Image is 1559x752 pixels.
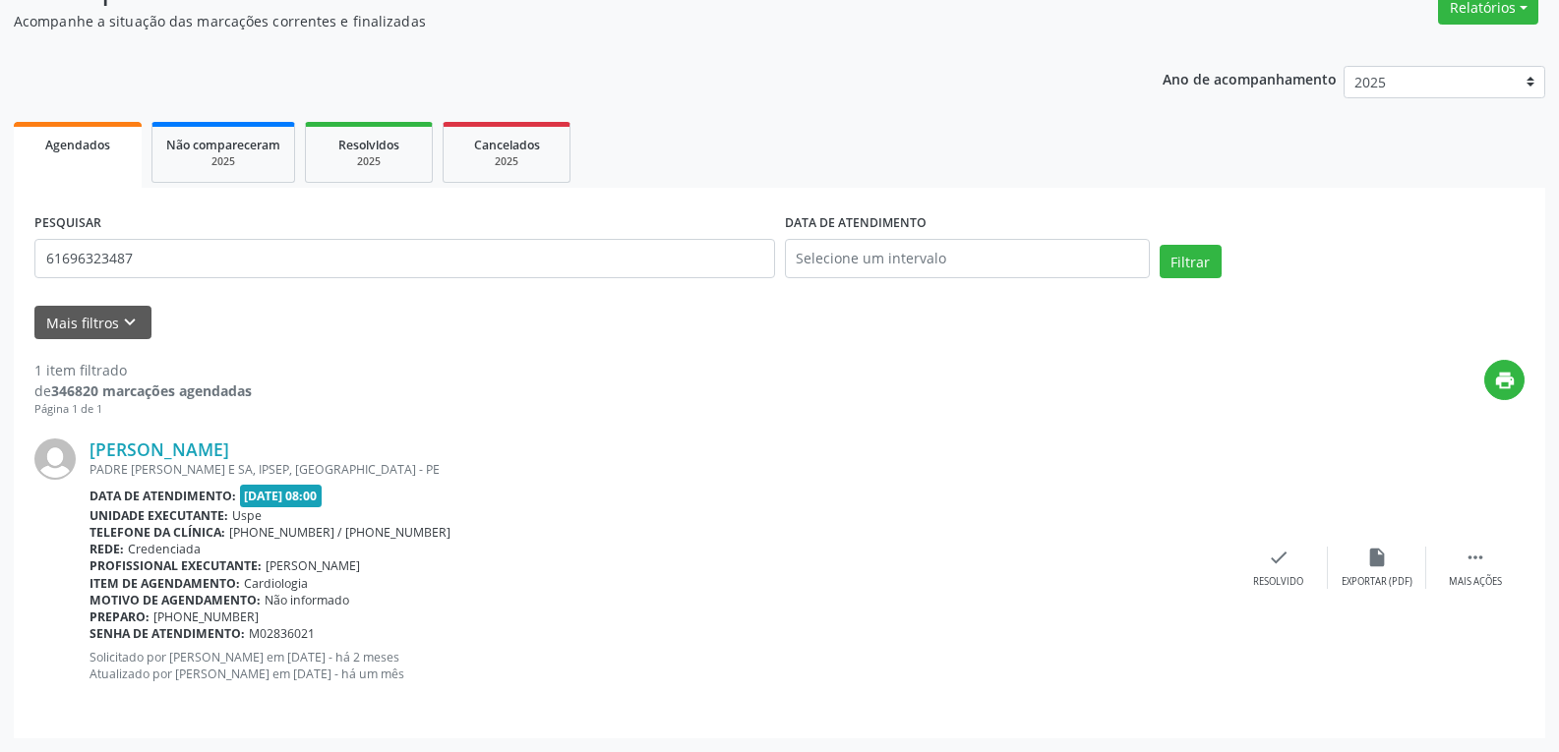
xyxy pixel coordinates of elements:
span: Credenciada [128,541,201,557]
input: Nome, código do beneficiário ou CPF [34,239,775,278]
span: M02836021 [249,625,315,642]
span: Uspe [232,507,262,524]
div: de [34,380,252,401]
span: [PERSON_NAME] [266,557,360,574]
i: insert_drive_file [1366,547,1388,568]
span: Resolvidos [338,137,399,153]
span: Cardiologia [244,575,308,592]
b: Profissional executante: [90,557,262,574]
b: Item de agendamento: [90,575,240,592]
button: print [1484,360,1525,400]
span: [DATE] 08:00 [240,485,323,507]
img: img [34,438,76,480]
button: Mais filtroskeyboard_arrow_down [34,306,151,340]
span: Cancelados [474,137,540,153]
span: Não compareceram [166,137,280,153]
b: Unidade executante: [90,507,228,524]
span: [PHONE_NUMBER] [153,608,259,625]
div: 1 item filtrado [34,360,252,380]
strong: 346820 marcações agendadas [51,381,252,400]
button: Filtrar [1160,245,1222,278]
div: Página 1 de 1 [34,401,252,418]
div: Resolvido [1253,575,1303,589]
b: Telefone da clínica: [90,524,225,541]
span: [PHONE_NUMBER] / [PHONE_NUMBER] [229,524,450,541]
i: check [1268,547,1289,568]
span: Agendados [45,137,110,153]
p: Ano de acompanhamento [1163,66,1337,90]
span: Não informado [265,592,349,608]
div: 2025 [166,154,280,169]
div: Exportar (PDF) [1342,575,1412,589]
label: DATA DE ATENDIMENTO [785,208,927,239]
i: keyboard_arrow_down [119,312,141,333]
b: Preparo: [90,608,150,625]
div: PADRE [PERSON_NAME] E SA, IPSEP, [GEOGRAPHIC_DATA] - PE [90,461,1229,478]
i: print [1494,370,1516,391]
i:  [1465,547,1486,568]
label: PESQUISAR [34,208,101,239]
p: Solicitado por [PERSON_NAME] em [DATE] - há 2 meses Atualizado por [PERSON_NAME] em [DATE] - há u... [90,649,1229,682]
b: Data de atendimento: [90,488,236,504]
div: 2025 [320,154,418,169]
b: Senha de atendimento: [90,625,245,642]
input: Selecione um intervalo [785,239,1150,278]
b: Motivo de agendamento: [90,592,261,608]
p: Acompanhe a situação das marcações correntes e finalizadas [14,11,1086,31]
b: Rede: [90,541,124,557]
div: 2025 [457,154,556,169]
div: Mais ações [1449,575,1502,589]
a: [PERSON_NAME] [90,438,229,460]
